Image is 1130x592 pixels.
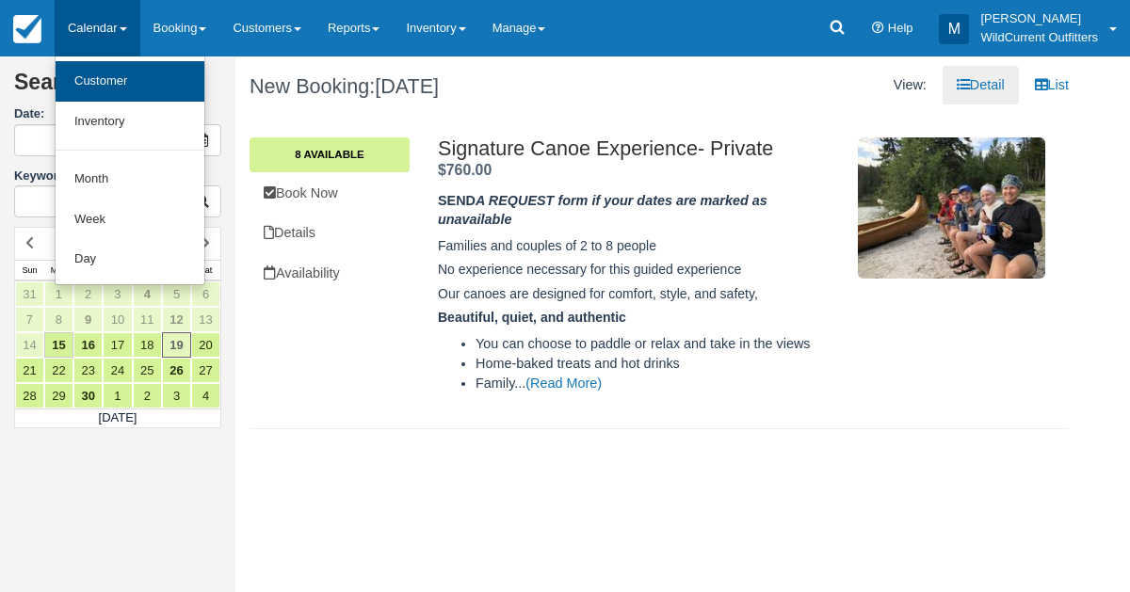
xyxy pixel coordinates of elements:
div: M [939,14,969,44]
a: (Read More) [525,376,602,391]
a: 21 [15,358,44,383]
a: 2 [73,281,103,307]
a: 25 [133,358,162,383]
li: You can choose to paddle or relax and take in the views [476,334,843,354]
a: 19 [162,332,191,358]
a: 13 [191,307,220,332]
a: 28 [15,383,44,408]
a: 26 [162,358,191,383]
a: 2 [133,383,162,408]
a: 6 [191,281,220,307]
a: 15 [44,332,73,358]
th: Sun [15,260,44,280]
li: Family... [476,374,843,393]
a: 8 [44,307,73,332]
img: M10-6 [858,137,1045,279]
a: 24 [103,358,132,383]
a: 1 [103,383,132,408]
a: 20 [191,332,220,358]
h2: Search [14,71,221,105]
a: Details [250,214,410,252]
li: Home-baked treats and hot drinks [476,354,843,374]
p: [PERSON_NAME] [980,9,1098,28]
span: $760.00 [438,162,492,178]
a: Day [56,239,204,280]
a: 12 [162,307,191,332]
a: 23 [73,358,103,383]
h5: No experience necessary for this guided experience [438,263,843,277]
a: Week [56,200,204,240]
a: 18 [133,332,162,358]
a: Availability [250,254,410,293]
a: 5 [162,281,191,307]
a: 30 [73,383,103,408]
strong: SEND [438,193,767,228]
a: 16 [73,332,103,358]
a: 8 Available [250,137,410,171]
h5: Our canoes are designed for comfort, style, and safety, [438,287,843,301]
td: [DATE] [15,408,221,427]
th: Mon [44,260,73,280]
a: Inventory [56,102,204,142]
label: Keyword [14,168,66,183]
a: 27 [191,358,220,383]
a: 10 [103,307,132,332]
th: Sat [191,260,220,280]
a: Detail [943,66,1019,104]
span: Help [888,21,913,35]
li: View: [880,66,941,104]
a: Book Now [250,174,410,213]
h5: Families and couples of 2 to 8 people [438,239,843,253]
ul: Calendar [55,56,205,285]
a: 4 [133,281,162,307]
a: 3 [162,383,191,408]
a: 22 [44,358,73,383]
a: 29 [44,383,73,408]
strong: Price: $760 [438,162,492,178]
p: WildCurrent Outfitters [980,28,1098,47]
a: 1 [44,281,73,307]
a: 11 [133,307,162,332]
a: 4 [191,383,220,408]
a: 9 [73,307,103,332]
a: 7 [15,307,44,332]
strong: Beautiful, quiet, and authentic [438,310,626,325]
a: List [1021,66,1083,104]
img: checkfront-main-nav-mini-logo.png [13,15,41,43]
h2: Signature Canoe Experience- Private [438,137,843,160]
label: Date: [14,105,221,123]
em: A REQUEST form if your dates are marked as unavailable [438,193,767,228]
h1: New Booking: [250,75,645,98]
a: Month [56,159,204,200]
span: [DATE] [375,74,439,98]
a: 31 [15,281,44,307]
a: Customer [56,61,204,102]
a: 3 [103,281,132,307]
i: Help [872,23,884,35]
a: 17 [103,332,132,358]
a: 14 [15,332,44,358]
